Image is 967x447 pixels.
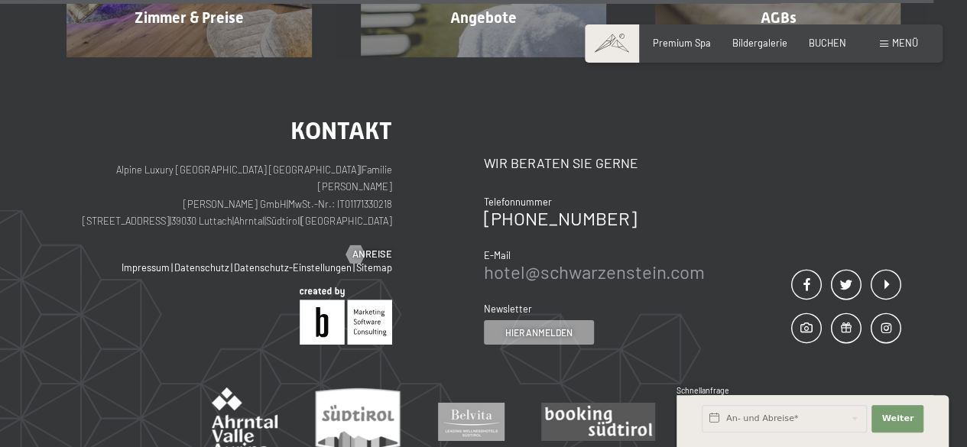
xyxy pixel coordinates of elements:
span: Angebote [450,8,517,27]
span: Menü [892,37,918,49]
a: Premium Spa [653,37,711,49]
span: Telefonnummer [484,196,552,208]
p: Alpine Luxury [GEOGRAPHIC_DATA] [GEOGRAPHIC_DATA] Familie [PERSON_NAME] [PERSON_NAME] GmbH MwSt.-... [67,161,392,230]
a: Datenschutz-Einstellungen [234,261,352,274]
span: | [360,164,362,176]
a: Bildergalerie [732,37,787,49]
a: Datenschutz [174,261,229,274]
span: Wir beraten Sie gerne [484,154,638,171]
a: Anreise [346,248,392,261]
span: Schnellanfrage [677,386,729,395]
span: | [231,261,232,274]
span: AGBs [760,8,796,27]
span: | [232,215,234,227]
a: BUCHEN [809,37,846,49]
span: | [300,215,301,227]
a: [PHONE_NUMBER] [484,207,637,229]
span: E-Mail [484,249,511,261]
span: Weiter [881,413,913,425]
span: Anreise [352,248,392,261]
a: Impressum [122,261,170,274]
span: Hier anmelden [505,326,573,339]
img: Brandnamic GmbH | Leading Hospitality Solutions [300,287,392,345]
span: Kontakt [290,116,392,145]
button: Weiter [871,405,923,432]
a: hotel@schwarzenstein.com [484,261,705,283]
span: Newsletter [484,303,532,315]
span: Zimmer & Preise [135,8,244,27]
span: | [170,215,171,227]
span: | [287,198,288,210]
span: | [264,215,266,227]
span: | [171,261,173,274]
